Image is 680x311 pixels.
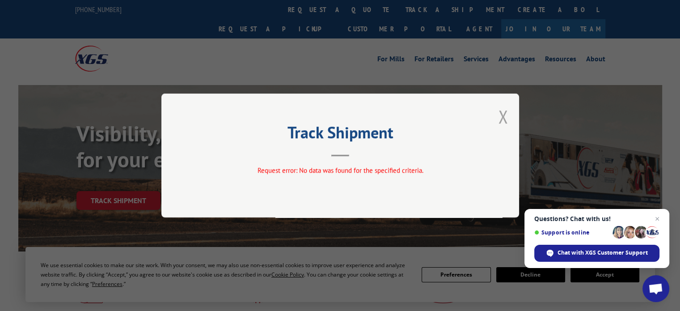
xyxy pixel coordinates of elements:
[642,275,669,302] div: Open chat
[534,229,609,236] span: Support is online
[558,249,648,257] span: Chat with XGS Customer Support
[534,245,659,262] div: Chat with XGS Customer Support
[534,215,659,222] span: Questions? Chat with us!
[257,166,423,175] span: Request error: No data was found for the specified criteria.
[206,126,474,143] h2: Track Shipment
[652,213,663,224] span: Close chat
[498,105,508,128] button: Close modal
